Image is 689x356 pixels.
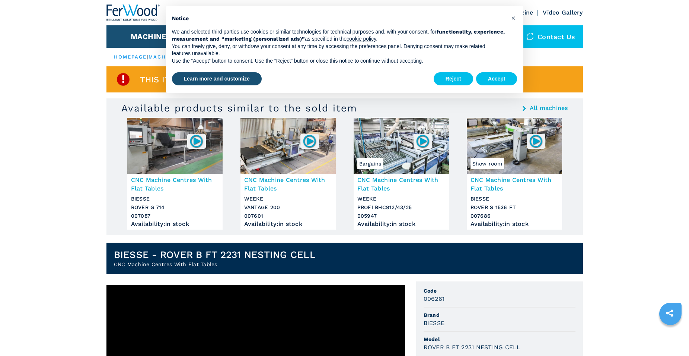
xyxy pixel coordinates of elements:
[240,118,336,174] img: CNC Machine Centres With Flat Tables WEEKE VANTAGE 200
[467,118,562,174] img: CNC Machine Centres With Flat Tables BIESSE ROVER S 1536 FT
[511,13,516,22] span: ×
[424,335,575,343] span: Model
[357,158,383,169] span: Bargains
[240,118,336,230] a: CNC Machine Centres With Flat Tables WEEKE VANTAGE 200007601CNC Machine Centres With Flat TablesW...
[121,102,357,114] h3: Available products similar to the sold item
[347,36,376,42] a: cookie policy
[529,134,543,148] img: 007686
[140,75,258,84] span: This item is already sold
[127,118,223,174] img: CNC Machine Centres With Flat Tables BIESSE ROVER G 714
[543,9,583,16] a: Video Gallery
[244,176,332,193] h3: CNC Machine Centres With Flat Tables
[131,32,172,41] button: Machines
[424,343,521,352] h3: ROVER B FT 2231 NESTING CELL
[357,222,445,226] div: Availability : in stock
[357,176,445,193] h3: CNC Machine Centres With Flat Tables
[467,118,562,230] a: CNC Machine Centres With Flat Tables BIESSE ROVER S 1536 FTShow room007686CNC Machine Centres Wit...
[172,29,505,42] strong: functionality, experience, measurement and “marketing (personalized ads)”
[147,54,148,60] span: |
[471,195,558,220] h3: BIESSE ROVER S 1536 FT 007686
[172,72,262,86] button: Learn more and customize
[424,319,445,327] h3: BIESSE
[302,134,317,148] img: 007601
[127,118,223,230] a: CNC Machine Centres With Flat Tables BIESSE ROVER G 714007087CNC Machine Centres With Flat Tables...
[434,72,473,86] button: Reject
[530,105,568,111] a: All machines
[172,57,505,65] p: Use the “Accept” button to consent. Use the “Reject” button or close this notice to continue with...
[114,261,316,268] h2: CNC Machine Centres With Flat Tables
[131,222,219,226] div: Availability : in stock
[657,322,683,350] iframe: Chat
[471,222,558,226] div: Availability : in stock
[106,4,160,21] img: Ferwood
[424,294,445,303] h3: 006261
[415,134,430,148] img: 005947
[189,134,204,148] img: 007087
[660,304,679,322] a: sharethis
[471,176,558,193] h3: CNC Machine Centres With Flat Tables
[508,12,520,24] button: Close this notice
[172,15,505,22] h2: Notice
[172,28,505,43] p: We and selected third parties use cookies or similar technologies for technical purposes and, wit...
[526,33,534,40] img: Contact us
[519,25,583,48] div: Contact us
[131,195,219,220] h3: BIESSE ROVER G 714 007087
[424,311,575,319] span: Brand
[172,43,505,57] p: You can freely give, deny, or withdraw your consent at any time by accessing the preferences pane...
[357,195,445,220] h3: WEEKE PROFI BHC912/43/25 005947
[244,195,332,220] h3: WEEKE VANTAGE 200 007601
[471,158,504,169] span: Show room
[116,72,131,87] img: SoldProduct
[149,54,181,60] a: machines
[354,118,449,174] img: CNC Machine Centres With Flat Tables WEEKE PROFI BHC912/43/25
[244,222,332,226] div: Availability : in stock
[114,249,316,261] h1: BIESSE - ROVER B FT 2231 NESTING CELL
[114,54,147,60] a: HOMEPAGE
[131,176,219,193] h3: CNC Machine Centres With Flat Tables
[424,287,575,294] span: Code
[354,118,449,230] a: CNC Machine Centres With Flat Tables WEEKE PROFI BHC912/43/25Bargains005947CNC Machine Centres Wi...
[476,72,517,86] button: Accept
